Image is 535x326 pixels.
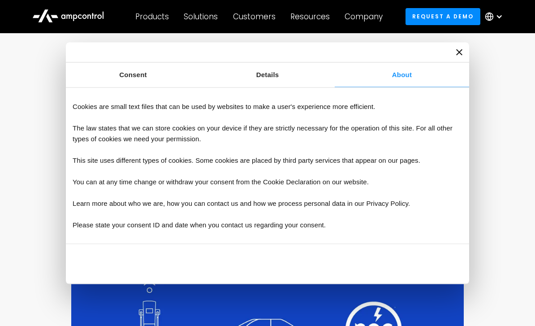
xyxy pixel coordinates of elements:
[184,12,218,22] div: Solutions
[66,62,200,87] a: Consent
[135,12,169,22] div: Products
[406,8,481,25] a: Request a demo
[233,12,276,22] div: Customers
[345,12,383,22] div: Company
[200,62,335,87] a: Details
[335,62,469,87] a: About
[290,12,330,22] div: Resources
[456,49,462,55] button: Close banner
[69,90,467,241] div: Cookies are small text files that can be used by websites to make a user's experience more effici...
[334,251,462,277] button: Okay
